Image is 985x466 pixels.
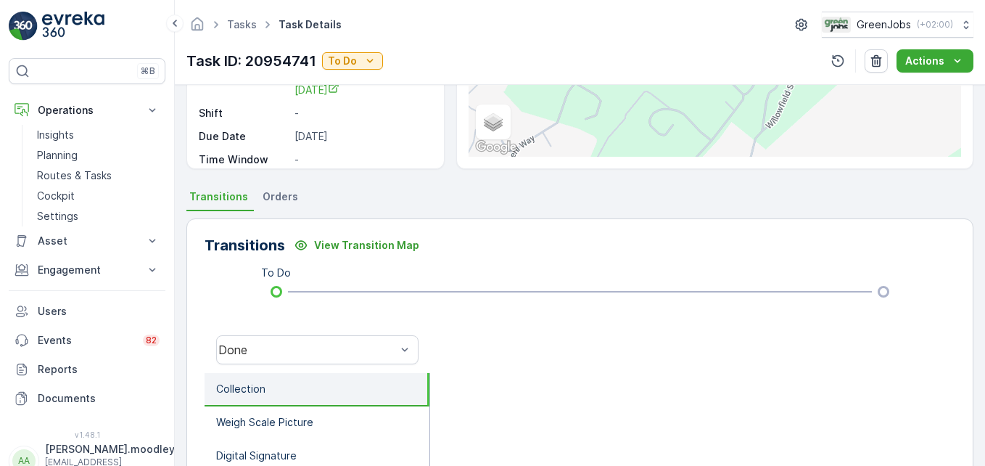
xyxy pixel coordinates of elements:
p: [DATE] [294,129,429,144]
a: Settings [31,206,165,226]
a: Homepage [189,22,205,34]
p: Events [38,333,134,348]
button: Engagement [9,256,165,285]
img: Google [472,138,520,157]
img: logo [9,12,38,41]
img: Green_Jobs_Logo.png [822,17,851,33]
a: Reports [9,355,165,384]
p: - [294,106,429,120]
p: GreenJobs [857,17,911,32]
button: View Transition Map [285,234,428,257]
span: v 1.48.1 [9,430,165,439]
p: Routes & Tasks [37,168,112,183]
a: Routes & Tasks [31,165,165,186]
p: 82 [146,335,157,346]
p: Digital Signature [216,449,297,463]
p: Collection [216,382,265,396]
a: Tasks [227,18,257,30]
p: Weigh Scale Picture [216,415,313,430]
p: Due Date [199,129,289,144]
span: Transitions [189,189,248,204]
p: [PERSON_NAME].moodley [45,442,175,457]
p: Reports [38,362,160,377]
a: Insights [31,125,165,145]
p: Shift [199,106,289,120]
a: Users [9,297,165,326]
p: View Transition Map [314,238,419,253]
p: To Do [261,266,291,280]
a: Open this area in Google Maps (opens a new window) [472,138,520,157]
div: Done [218,343,396,356]
img: logo_light-DOdMpM7g.png [42,12,104,41]
button: Asset [9,226,165,256]
p: Planning [37,148,78,163]
button: Actions [897,49,973,73]
button: GreenJobs(+02:00) [822,12,973,38]
p: Settings [37,209,78,224]
span: Orders [263,189,298,204]
p: Engagement [38,263,136,277]
a: Cockpit [31,186,165,206]
button: To Do [322,52,383,70]
p: Asset [38,234,136,248]
p: Transitions [205,234,285,256]
p: Time Window [199,152,289,167]
p: Task ID: 20954741 [186,50,316,72]
p: Operations [38,103,136,118]
a: Events82 [9,326,165,355]
a: Layers [477,106,509,138]
button: Operations [9,96,165,125]
p: Actions [905,54,944,68]
a: Documents [9,384,165,413]
p: Cockpit [37,189,75,203]
p: ( +02:00 ) [917,19,953,30]
p: Insights [37,128,74,142]
p: To Do [328,54,357,68]
span: Task Details [276,17,345,32]
p: ⌘B [141,65,155,77]
a: Planning [31,145,165,165]
p: Users [38,304,160,319]
p: Documents [38,391,160,406]
p: - [294,152,429,167]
